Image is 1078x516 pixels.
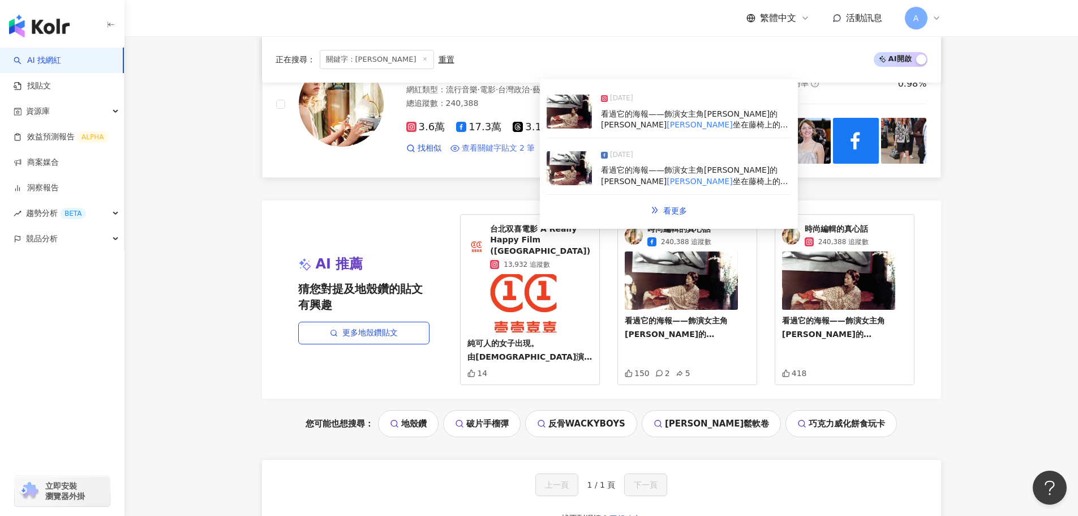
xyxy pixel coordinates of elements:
span: A [913,12,919,24]
a: 更多地殼鑽貼文 [298,322,430,344]
img: KOL Avatar [299,62,384,147]
a: 商案媒合 [14,157,59,168]
span: 關鍵字：[PERSON_NAME] [320,50,434,69]
a: 反骨WACKYBOYS [525,410,637,437]
span: 時尚編輯的真心話 [647,224,711,235]
span: [DATE] [610,150,633,161]
div: 0.98% [898,78,927,90]
div: 總追蹤數 ： 240,388 [406,98,721,109]
a: 洞察報告 [14,182,59,194]
div: 150 [625,369,650,378]
span: 台灣政治 [498,85,530,94]
a: searchAI 找網紅 [14,55,61,66]
span: 猜您對提及地殼鑽的貼文有興趣 [298,281,430,313]
span: 查看關鍵字貼文 2 筆 [462,143,535,154]
span: 競品分析 [26,226,58,251]
span: 資源庫 [26,99,50,124]
button: 上一頁 [535,474,578,496]
span: 17.3萬 [456,121,501,133]
div: 14 [467,369,487,378]
div: 您可能也想搜尋： [262,410,941,437]
span: · [530,85,532,94]
a: 效益預測報告ALPHA [14,131,108,143]
img: post-image [833,118,879,164]
a: chrome extension立即安裝 瀏覽器外掛 [15,476,110,506]
span: 趨勢分析 [26,201,86,226]
span: 240,388 追蹤數 [818,237,869,247]
span: 時尚編輯的真心話 [805,224,869,235]
span: 240,388 追蹤數 [661,237,711,247]
span: 正在搜尋 ： [276,55,315,64]
span: double-right [651,206,659,214]
img: post-image [785,118,831,164]
img: post-image [547,151,592,185]
span: 3.6萬 [406,121,445,133]
span: 看過它的海報——飾演女主角[PERSON_NAME]的[PERSON_NAME] [601,165,778,186]
span: [DATE] [610,93,633,104]
a: 地殼鑽 [378,410,439,437]
img: KOL Avatar [625,227,643,245]
span: 1 / 1 頁 [587,480,616,489]
span: 看更多 [663,206,687,215]
iframe: Help Scout Beacon - Open [1033,471,1067,505]
span: 台北双喜電影 A Really Happy Film ([GEOGRAPHIC_DATA]) [490,224,592,257]
a: 破片手榴彈 [443,410,521,437]
span: · [496,85,498,94]
mark: [PERSON_NAME] [667,177,732,186]
span: 看過它的海報——飾演女主角[PERSON_NAME]的[PERSON_NAME] [625,316,728,352]
span: 純可人的女子出現。 由[DEMOGRAPHIC_DATA]演員[PERSON_NAME]· [467,339,592,375]
button: 下一頁 [624,474,667,496]
a: double-right看更多 [639,199,699,222]
span: 看過它的海報——飾演女主角[PERSON_NAME]的[PERSON_NAME] [782,316,885,352]
a: KOL Avatar台北双喜電影 A Really Happy Film ([GEOGRAPHIC_DATA])13,932 追蹤數 [467,224,592,270]
a: 查看關鍵字貼文 2 筆 [450,143,535,154]
span: 活動訊息 [846,12,882,23]
div: 418 [782,369,807,378]
img: chrome extension [18,482,40,500]
div: 重置 [439,55,454,64]
img: post-image [547,95,592,129]
a: [PERSON_NAME]鬆軟卷 [642,410,781,437]
span: 找相似 [418,143,441,154]
span: 繁體中文 [760,12,796,24]
div: BETA [60,208,86,219]
span: AI 推薦 [316,255,363,274]
img: KOL Avatar [467,237,486,255]
div: 5 [676,369,690,378]
span: · [478,85,480,94]
span: 3.1萬 [513,121,552,133]
span: 13,932 追蹤數 [504,259,550,270]
img: logo [9,15,70,37]
span: rise [14,210,22,218]
span: 立即安裝 瀏覽器外掛 [45,481,85,501]
a: KOL Avatar時尚編輯的真心話240,388 追蹤數 [782,224,907,248]
span: 流行音樂 [446,85,478,94]
a: 找相似 [406,143,441,154]
span: 電影 [480,85,496,94]
a: 巧克力威化餅食玩卡 [785,410,897,437]
span: 看過它的海報——飾演女主角[PERSON_NAME]的[PERSON_NAME] [601,109,778,130]
a: KOL Avatar時尚編輯的真心話240,388 追蹤數 [625,224,750,248]
div: 網紅類型 ： [406,84,721,96]
div: 2 [655,369,670,378]
mark: [PERSON_NAME] [667,120,732,129]
img: post-image [881,118,927,164]
a: 找貼文 [14,80,51,92]
span: 藝術與娛樂 [532,85,572,94]
span: question-circle [811,79,819,87]
a: KOL Avatar時尚編輯的真心話網紅類型：流行音樂·電影·台灣政治·藝術與娛樂·美妝時尚·日常話題·法政社會·穿搭總追蹤數：240,3883.6萬17.3萬3.1萬找相似查看關鍵字貼文 2 ... [262,31,941,178]
img: KOL Avatar [782,227,800,245]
